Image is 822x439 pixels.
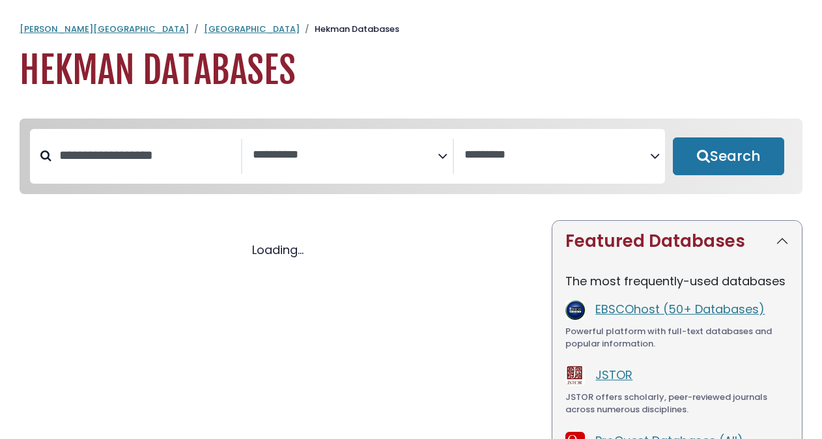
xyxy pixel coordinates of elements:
a: [GEOGRAPHIC_DATA] [204,23,300,35]
p: The most frequently-used databases [565,272,789,290]
nav: breadcrumb [20,23,802,36]
textarea: Search [464,149,650,162]
button: Featured Databases [552,221,802,262]
input: Search database by title or keyword [51,145,241,166]
a: EBSCOhost (50+ Databases) [595,301,765,317]
nav: Search filters [20,119,802,194]
div: Loading... [20,241,536,259]
button: Submit for Search Results [673,137,784,175]
textarea: Search [253,149,438,162]
div: JSTOR offers scholarly, peer-reviewed journals across numerous disciplines. [565,391,789,416]
li: Hekman Databases [300,23,399,36]
a: [PERSON_NAME][GEOGRAPHIC_DATA] [20,23,189,35]
a: JSTOR [595,367,632,383]
h1: Hekman Databases [20,49,802,92]
div: Powerful platform with full-text databases and popular information. [565,325,789,350]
